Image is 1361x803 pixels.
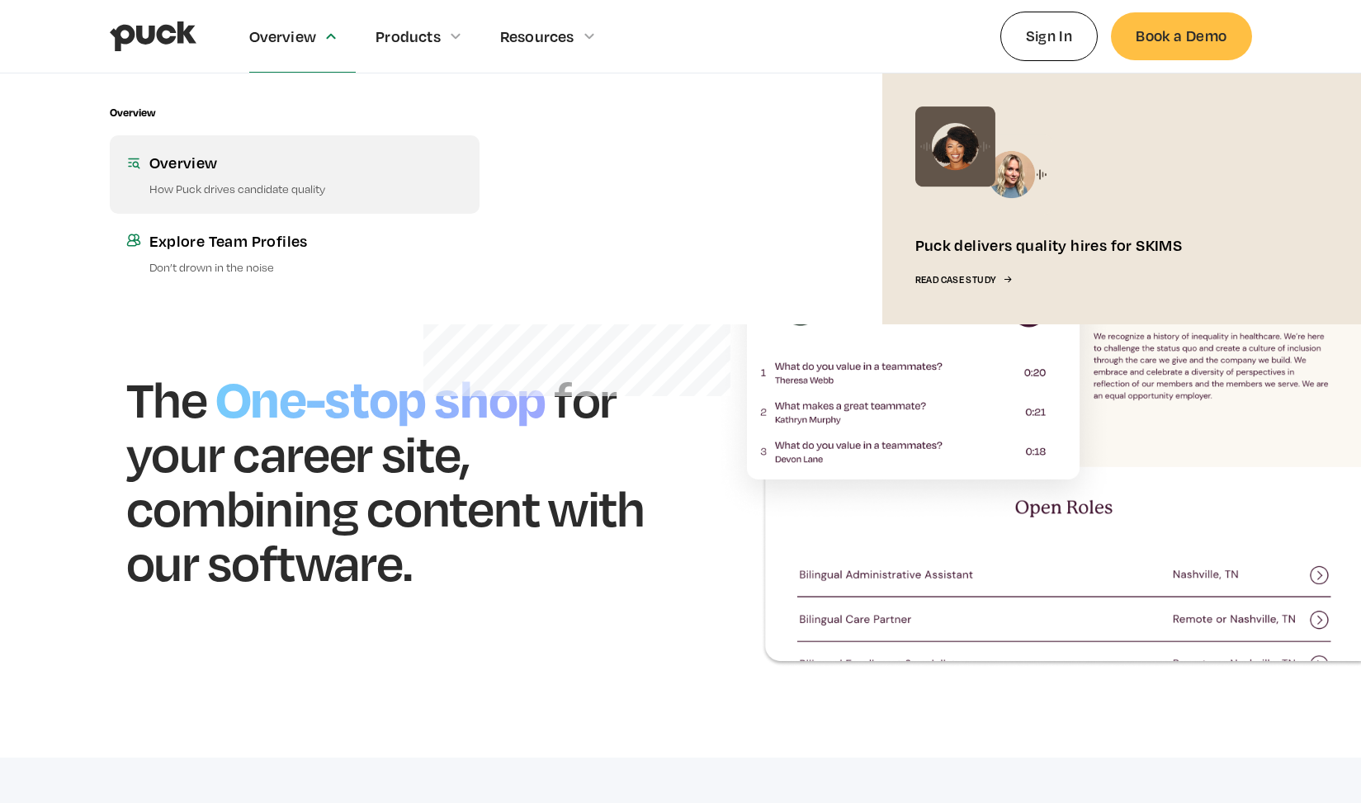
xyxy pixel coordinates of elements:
[110,214,480,291] a: Explore Team ProfilesDon’t drown in the noise
[882,73,1252,324] a: Puck delivers quality hires for SKIMSRead Case Study
[126,367,645,592] h1: for your career site, combining content with our software.
[149,152,463,172] div: Overview
[500,27,574,45] div: Resources
[149,259,463,275] p: Don’t drown in the noise
[149,230,463,251] div: Explore Team Profiles
[126,367,207,429] h1: The
[915,275,996,286] div: Read Case Study
[376,27,441,45] div: Products
[249,27,317,45] div: Overview
[149,181,463,196] p: How Puck drives candidate quality
[1000,12,1099,60] a: Sign In
[110,135,480,213] a: OverviewHow Puck drives candidate quality
[110,106,155,119] div: Overview
[207,361,555,432] h1: One-stop shop
[915,234,1183,255] div: Puck delivers quality hires for SKIMS
[1111,12,1251,59] a: Book a Demo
